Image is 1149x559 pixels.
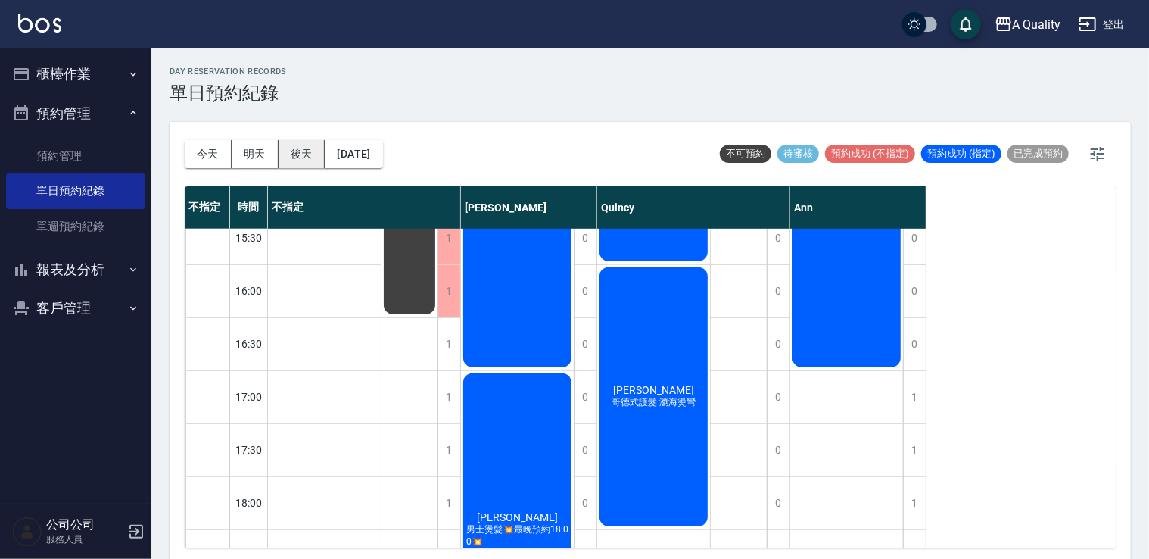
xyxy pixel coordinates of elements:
[474,511,561,523] span: [PERSON_NAME]
[574,371,596,423] div: 0
[597,186,790,229] div: Quincy
[6,94,145,133] button: 預約管理
[720,147,771,161] span: 不可預約
[437,424,460,476] div: 1
[230,186,268,229] div: 時間
[6,173,145,208] a: 單日預約紀錄
[903,265,926,317] div: 0
[6,55,145,94] button: 櫃檯作業
[230,264,268,317] div: 16:00
[437,371,460,423] div: 1
[767,424,789,476] div: 0
[6,250,145,289] button: 報表及分析
[1013,15,1061,34] div: A Quality
[767,371,789,423] div: 0
[437,477,460,529] div: 1
[170,67,287,77] h2: day Reservation records
[951,9,981,39] button: save
[609,396,699,409] span: 哥德式護髮 瀏海燙彎
[230,423,268,476] div: 17:30
[903,371,926,423] div: 1
[18,14,61,33] img: Logo
[790,186,926,229] div: Ann
[767,265,789,317] div: 0
[921,147,1001,161] span: 預約成功 (指定)
[185,186,230,229] div: 不指定
[574,265,596,317] div: 0
[903,212,926,264] div: 0
[767,212,789,264] div: 0
[610,384,697,396] span: [PERSON_NAME]
[574,477,596,529] div: 0
[268,186,461,229] div: 不指定
[279,140,325,168] button: 後天
[230,370,268,423] div: 17:00
[903,424,926,476] div: 1
[777,147,819,161] span: 待審核
[574,212,596,264] div: 0
[825,147,915,161] span: 預約成功 (不指定)
[185,140,232,168] button: 今天
[232,140,279,168] button: 明天
[463,523,571,547] span: 男士燙髮💥最晚預約18:00💥
[325,140,382,168] button: [DATE]
[46,517,123,532] h5: 公司公司
[767,477,789,529] div: 0
[437,212,460,264] div: 1
[574,424,596,476] div: 0
[574,318,596,370] div: 0
[170,83,287,104] h3: 單日預約紀錄
[230,211,268,264] div: 15:30
[230,476,268,529] div: 18:00
[6,209,145,244] a: 單週預約紀錄
[461,186,597,229] div: [PERSON_NAME]
[903,318,926,370] div: 0
[437,318,460,370] div: 1
[12,517,42,547] img: Person
[6,139,145,173] a: 預約管理
[903,477,926,529] div: 1
[1007,147,1069,161] span: 已完成預約
[6,289,145,328] button: 客戶管理
[230,317,268,370] div: 16:30
[1073,11,1131,39] button: 登出
[46,532,123,546] p: 服務人員
[437,265,460,317] div: 1
[767,318,789,370] div: 0
[989,9,1067,40] button: A Quality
